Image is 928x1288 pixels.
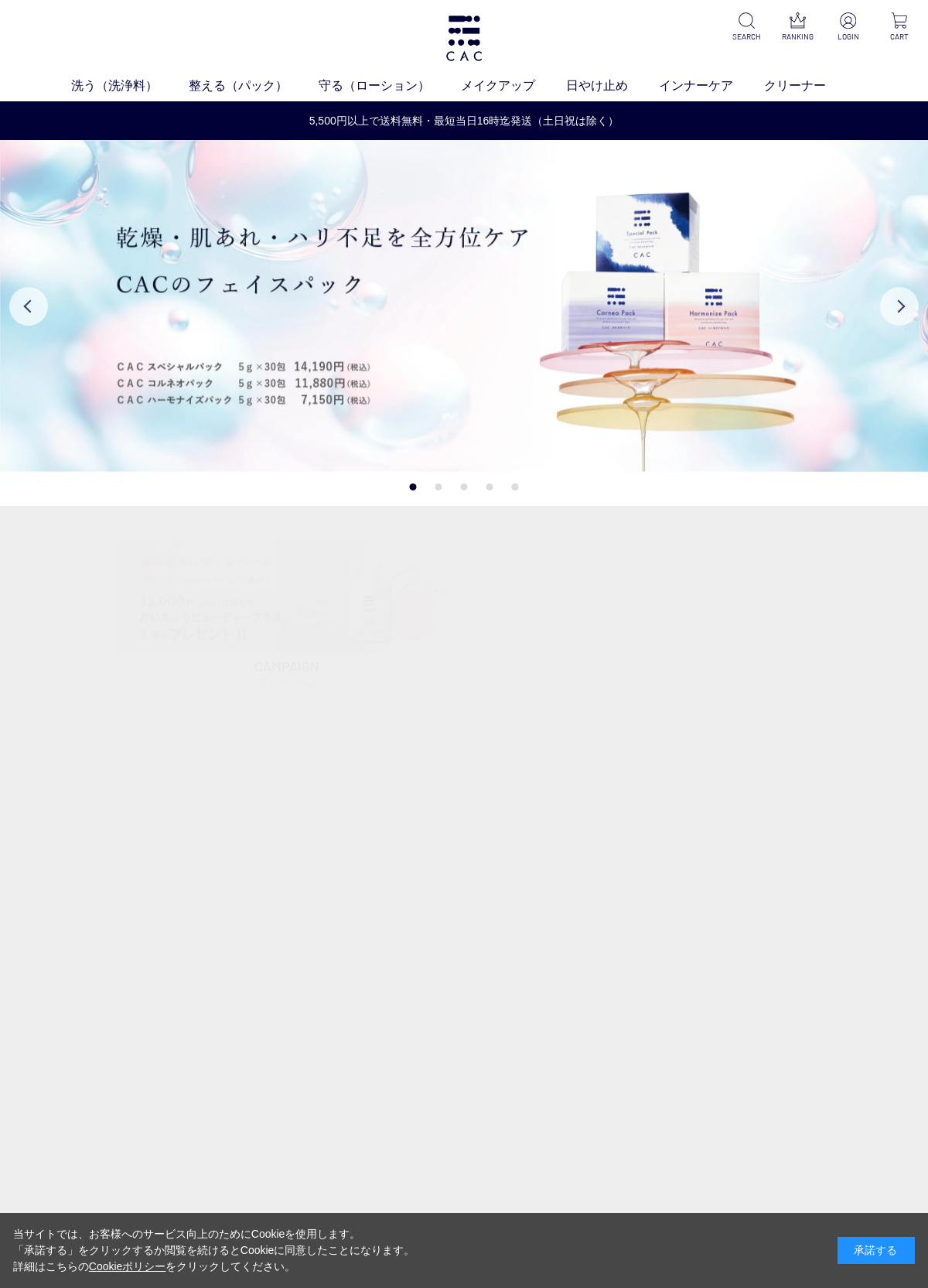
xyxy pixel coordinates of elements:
[9,287,48,326] button: Previous
[883,31,916,43] p: CART
[461,483,468,490] button: 3 of 5
[1,113,927,129] a: 5,500円以上で送料無料・最短当日16時迄発送（土日祝は除く）
[461,77,566,95] a: メイクアップ
[832,12,865,43] a: LOGIN
[730,31,763,43] p: SEARCH
[730,12,763,43] a: SEARCH
[883,12,916,43] a: CART
[838,1237,915,1264] div: 承諾する
[257,675,317,688] span: キャンペーン
[319,77,461,95] a: 守る（ローション）
[435,483,442,490] button: 2 of 5
[659,77,764,95] a: インナーケア
[781,12,814,43] a: RANKING
[116,537,457,695] a: 腸活お試しキャンペーン 腸活お試しキャンペーン CAMPAIGNキャンペーン
[189,77,319,95] a: 整える（パック）
[116,537,457,653] img: 腸活お試しキャンペーン
[13,1226,415,1275] div: 当サイトでは、お客様へのサービス向上のためにCookieを使用します。 「承諾する」をクリックするか閲覧を続けるとCookieに同意したことになります。 詳細はこちらの をクリックしてください。
[512,483,519,490] button: 5 of 5
[116,652,457,694] p: CAMPAIGN
[89,1260,166,1273] a: Cookieポリシー
[444,15,484,61] img: logo
[764,77,857,95] a: クリーナー
[71,77,189,95] a: 洗う（洗浄料）
[410,483,417,490] button: 1 of 5
[781,31,814,43] p: RANKING
[486,483,493,490] button: 4 of 5
[566,77,659,95] a: 日やけ止め
[832,31,865,43] p: LOGIN
[880,287,919,326] button: Next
